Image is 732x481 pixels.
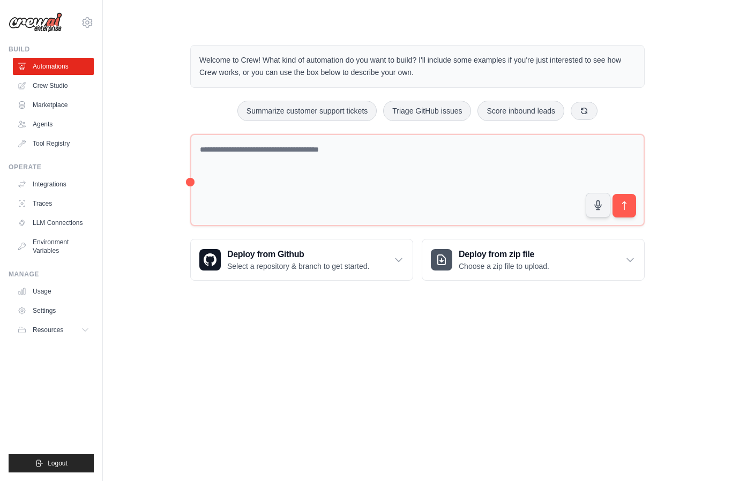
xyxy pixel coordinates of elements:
p: Welcome to Crew! What kind of automation do you want to build? I'll include some examples if you'... [199,54,636,79]
p: Select a repository & branch to get started. [227,261,369,272]
h3: Deploy from Github [227,248,369,261]
a: Environment Variables [13,234,94,259]
a: Agents [13,116,94,133]
a: Automations [13,58,94,75]
span: Resources [33,326,63,334]
a: Usage [13,283,94,300]
span: Logout [48,459,68,468]
h3: Deploy from zip file [459,248,549,261]
a: Traces [13,195,94,212]
button: Summarize customer support tickets [237,101,377,121]
div: Build [9,45,94,54]
a: Settings [13,302,94,319]
button: Score inbound leads [477,101,564,121]
a: Marketplace [13,96,94,114]
button: Triage GitHub issues [383,101,471,121]
img: Logo [9,12,62,33]
p: Choose a zip file to upload. [459,261,549,272]
a: Tool Registry [13,135,94,152]
a: LLM Connections [13,214,94,231]
a: Crew Studio [13,77,94,94]
button: Resources [13,321,94,339]
button: Logout [9,454,94,472]
a: Integrations [13,176,94,193]
div: Operate [9,163,94,171]
div: Manage [9,270,94,279]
